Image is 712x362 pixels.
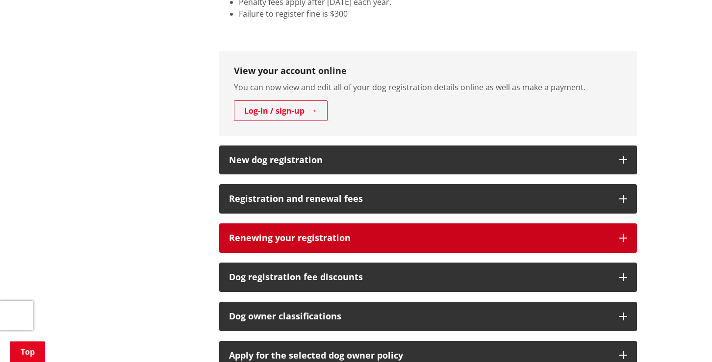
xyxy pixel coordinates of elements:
[229,272,610,282] h3: Dog registration fee discounts
[10,341,45,362] a: Top
[219,302,637,331] button: Dog owner classifications
[219,223,637,253] button: Renewing your registration
[239,8,637,20] li: Failure to register fine is $300
[229,194,610,204] h3: Registration and renewal fees
[667,321,702,356] iframe: Messenger Launcher
[234,81,622,93] p: You can now view and edit all of your dog registration details online as well as make a payment.
[219,184,637,214] button: Registration and renewal fees
[229,233,610,243] h3: Renewing your registration
[219,145,637,175] button: New dog registration
[219,263,637,292] button: Dog registration fee discounts
[229,155,610,165] h3: New dog registration
[229,312,610,321] h3: Dog owner classifications
[234,66,622,76] h3: View your account online
[234,100,328,121] a: Log-in / sign-up
[229,351,610,361] div: Apply for the selected dog owner policy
